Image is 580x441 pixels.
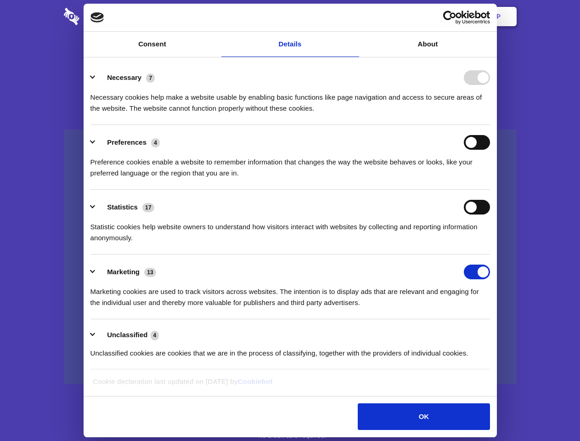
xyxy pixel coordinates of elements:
a: Usercentrics Cookiebot - opens in a new window [410,11,490,24]
button: OK [358,403,490,430]
label: Preferences [107,138,146,146]
a: Details [221,32,359,57]
button: Necessary (7) [90,70,161,85]
a: Contact [372,2,415,31]
button: Preferences (4) [90,135,166,150]
h4: Auto-redaction of sensitive data, encrypted data sharing and self-destructing private chats. Shar... [64,84,517,114]
a: About [359,32,497,57]
div: Cookie declaration last updated on [DATE] by [86,376,494,394]
span: 13 [144,268,156,277]
div: Statistic cookies help website owners to understand how visitors interact with websites by collec... [90,215,490,243]
a: Wistia video thumbnail [64,130,517,384]
div: Marketing cookies are used to track visitors across websites. The intention is to display ads tha... [90,279,490,308]
button: Marketing (13) [90,265,162,279]
span: 4 [151,331,159,340]
label: Marketing [107,268,140,276]
span: 7 [146,73,155,83]
a: Cookiebot [238,378,273,385]
div: Unclassified cookies are cookies that we are in the process of classifying, together with the pro... [90,341,490,359]
div: Preference cookies enable a website to remember information that changes the way the website beha... [90,150,490,179]
label: Necessary [107,73,141,81]
span: 17 [142,203,154,212]
iframe: Drift Widget Chat Controller [534,395,569,430]
span: 4 [151,138,160,147]
img: logo [90,12,104,23]
button: Statistics (17) [90,200,160,215]
label: Statistics [107,203,138,211]
h1: Eliminate Slack Data Loss. [64,41,517,74]
img: logo-wordmark-white-trans-d4663122ce5f474addd5e946df7df03e33cb6a1c49d2221995e7729f52c070b2.svg [64,8,142,25]
button: Unclassified (4) [90,329,165,341]
a: Pricing [270,2,310,31]
a: Login [417,2,456,31]
div: Necessary cookies help make a website usable by enabling basic functions like page navigation and... [90,85,490,114]
a: Consent [84,32,221,57]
